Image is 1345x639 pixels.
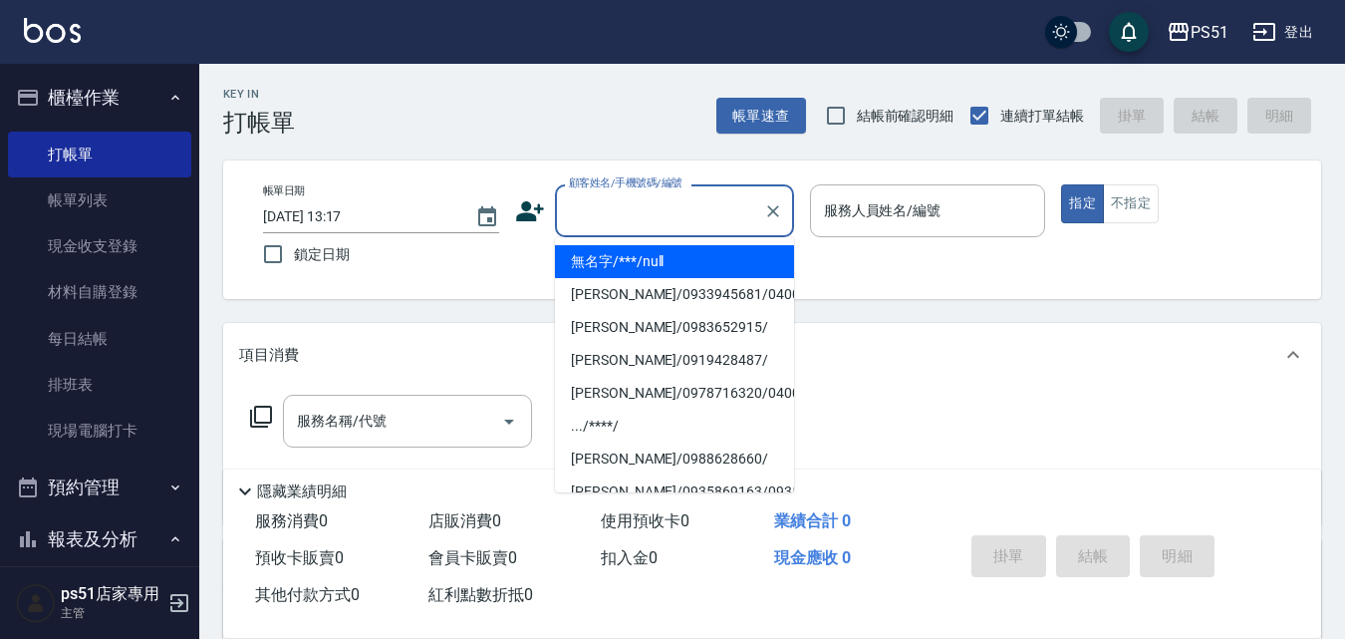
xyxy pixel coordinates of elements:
li: [PERSON_NAME]/0978716320/040074 [555,377,794,410]
button: Choose date, selected date is 2025-10-07 [463,193,511,241]
h5: ps51店家專用 [61,584,162,604]
input: YYYY/MM/DD hh:mm [263,200,455,233]
span: 連續打單結帳 [1000,106,1084,127]
button: 登出 [1244,14,1321,51]
span: 預收卡販賣 0 [255,548,344,567]
button: 櫃檯作業 [8,72,191,124]
button: Clear [759,197,787,225]
label: 顧客姓名/手機號碼/編號 [569,175,682,190]
label: 帳單日期 [263,183,305,198]
button: PS51 [1159,12,1236,53]
div: PS51 [1191,20,1228,45]
span: 服務消費 0 [255,511,328,530]
span: 使用預收卡 0 [601,511,689,530]
span: 結帳前確認明細 [857,106,954,127]
button: 指定 [1061,184,1104,223]
button: 報表及分析 [8,513,191,565]
li: [PERSON_NAME]/0935869163/0935869163 [555,476,794,508]
button: save [1109,12,1149,52]
li: [PERSON_NAME]/0919428487/ [555,344,794,377]
button: 不指定 [1103,184,1159,223]
li: [PERSON_NAME]/0988628660/ [555,443,794,476]
p: 項目消費 [239,345,299,366]
span: 業績合計 0 [774,511,851,530]
p: 主管 [61,604,162,622]
a: 帳單列表 [8,177,191,223]
button: 預約管理 [8,462,191,513]
span: 會員卡販賣 0 [428,548,517,567]
h3: 打帳單 [223,109,295,137]
a: 現場電腦打卡 [8,408,191,454]
li: [PERSON_NAME]/0933945681/040017 [555,278,794,311]
button: 帳單速查 [716,98,806,135]
h2: Key In [223,88,295,101]
span: 現金應收 0 [774,548,851,567]
span: 扣入金 0 [601,548,658,567]
a: 排班表 [8,362,191,408]
li: [PERSON_NAME]/0983652915/ [555,311,794,344]
p: 隱藏業績明細 [257,481,347,502]
button: Open [493,406,525,438]
a: 每日結帳 [8,316,191,362]
span: 紅利點數折抵 0 [428,585,533,604]
span: 鎖定日期 [294,244,350,265]
span: 其他付款方式 0 [255,585,360,604]
a: 打帳單 [8,132,191,177]
a: 現金收支登錄 [8,223,191,269]
img: Logo [24,18,81,43]
span: 店販消費 0 [428,511,501,530]
div: 項目消費 [223,323,1321,387]
img: Person [16,583,56,623]
a: 材料自購登錄 [8,269,191,315]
